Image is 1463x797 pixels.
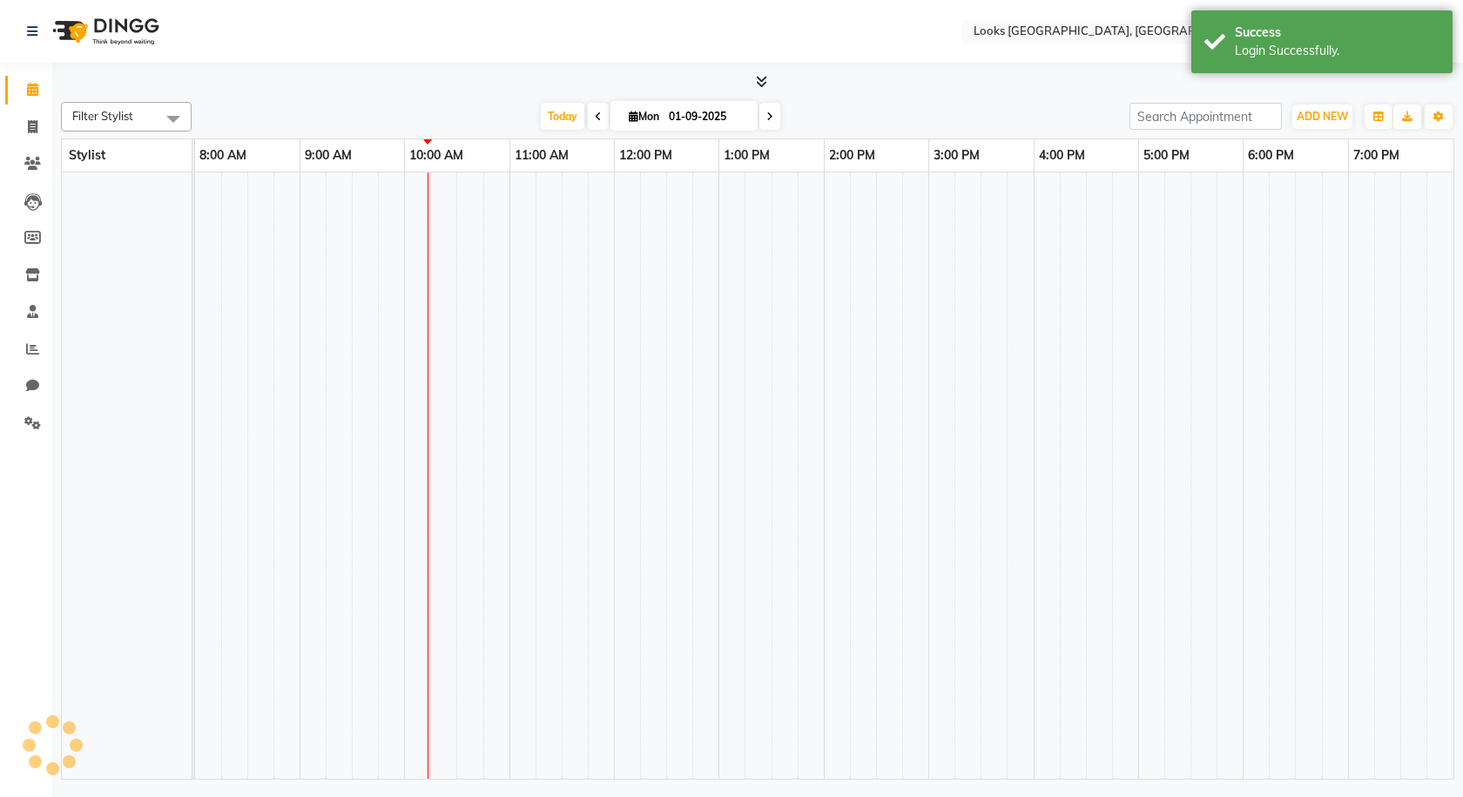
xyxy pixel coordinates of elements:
[929,143,984,168] a: 3:00 PM
[72,109,133,123] span: Filter Stylist
[69,147,105,163] span: Stylist
[1139,143,1194,168] a: 5:00 PM
[510,143,573,168] a: 11:00 AM
[825,143,880,168] a: 2:00 PM
[541,103,584,130] span: Today
[664,104,751,130] input: 2025-09-01
[1297,110,1348,123] span: ADD NEW
[1129,103,1282,130] input: Search Appointment
[1235,42,1439,60] div: Login Successfully.
[719,143,774,168] a: 1:00 PM
[1292,105,1352,129] button: ADD NEW
[1235,24,1439,42] div: Success
[624,110,664,123] span: Mon
[1035,143,1089,168] a: 4:00 PM
[300,143,356,168] a: 9:00 AM
[1244,143,1298,168] a: 6:00 PM
[195,143,251,168] a: 8:00 AM
[1349,143,1404,168] a: 7:00 PM
[44,7,164,56] img: logo
[615,143,677,168] a: 12:00 PM
[405,143,468,168] a: 10:00 AM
